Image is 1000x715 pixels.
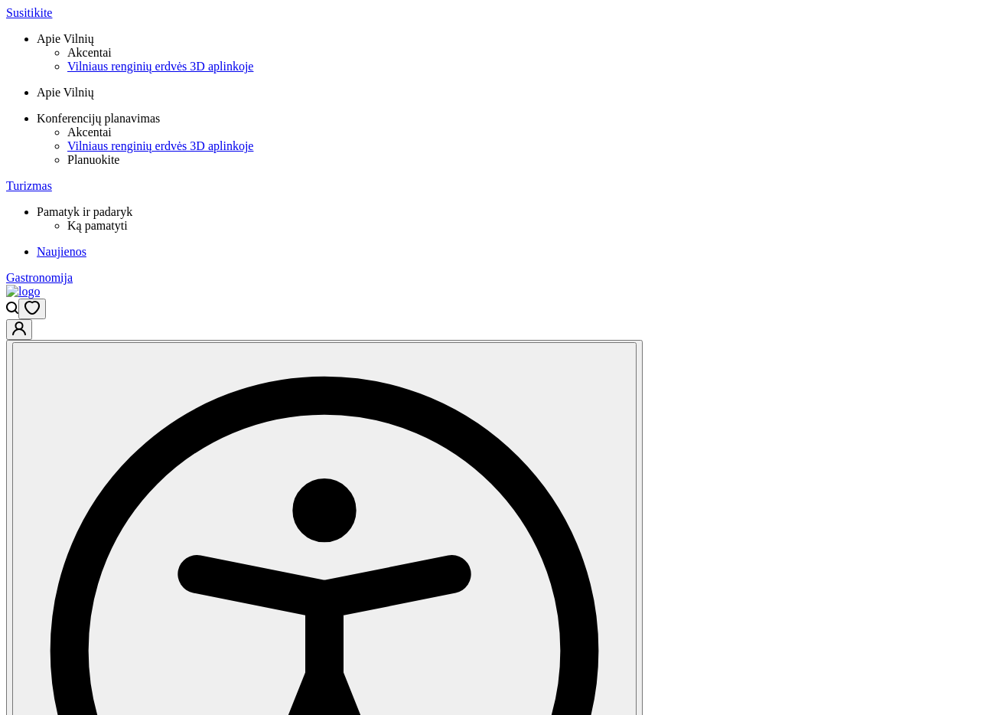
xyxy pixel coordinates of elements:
[37,86,94,99] span: Apie Vilnių
[6,304,18,317] a: Open search modal
[67,60,994,73] a: Vilniaus renginių erdvės 3D aplinkoje
[6,6,994,20] a: Susitikite
[6,271,994,285] a: Gastronomija
[37,245,86,258] span: Naujienos
[6,285,40,299] img: logo
[18,299,46,319] button: Open wishlist
[67,60,253,73] span: Vilniaus renginių erdvės 3D aplinkoje
[6,179,52,192] span: Turizmas
[37,205,132,218] span: Pamatyk ir padaryk
[18,304,46,317] a: Open wishlist
[6,179,994,193] a: Turizmas
[67,139,253,152] span: Vilniaus renginių erdvės 3D aplinkoje
[6,271,73,284] span: Gastronomija
[67,153,119,166] span: Planuokite
[37,245,994,259] a: Naujienos
[67,126,112,139] span: Akcentai
[37,32,94,45] span: Apie Vilnių
[67,139,994,153] a: Vilniaus renginių erdvės 3D aplinkoje
[6,325,32,338] a: Go to customer profile
[6,6,52,19] span: Susitikite
[67,219,128,232] span: Ką pamatyti
[6,319,32,340] button: Go to customer profile
[37,112,160,125] span: Konferencijų planavimas
[67,46,112,59] span: Akcentai
[6,6,994,285] nav: Primary navigation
